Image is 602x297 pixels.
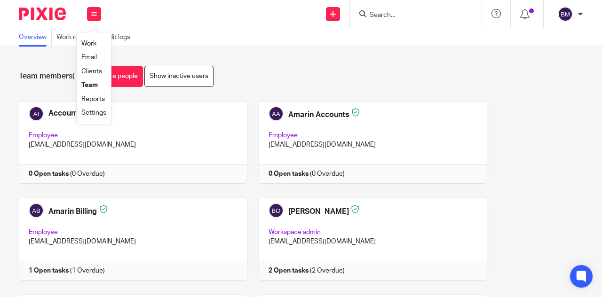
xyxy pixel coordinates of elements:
span: (19) [72,72,86,80]
a: Invite people [95,66,143,87]
a: Work [81,40,96,47]
img: svg%3E [558,7,573,22]
a: Clients [81,68,102,75]
a: Team [81,82,98,88]
a: Work report [56,28,96,47]
a: Email [81,54,97,61]
a: Overview [19,28,52,47]
a: Audit logs [101,28,135,47]
a: Show inactive users [144,66,214,87]
a: Settings [81,109,106,116]
h1: Team members [19,71,86,81]
a: Reports [81,96,105,102]
img: Pixie [19,8,66,20]
input: Search [369,11,453,20]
